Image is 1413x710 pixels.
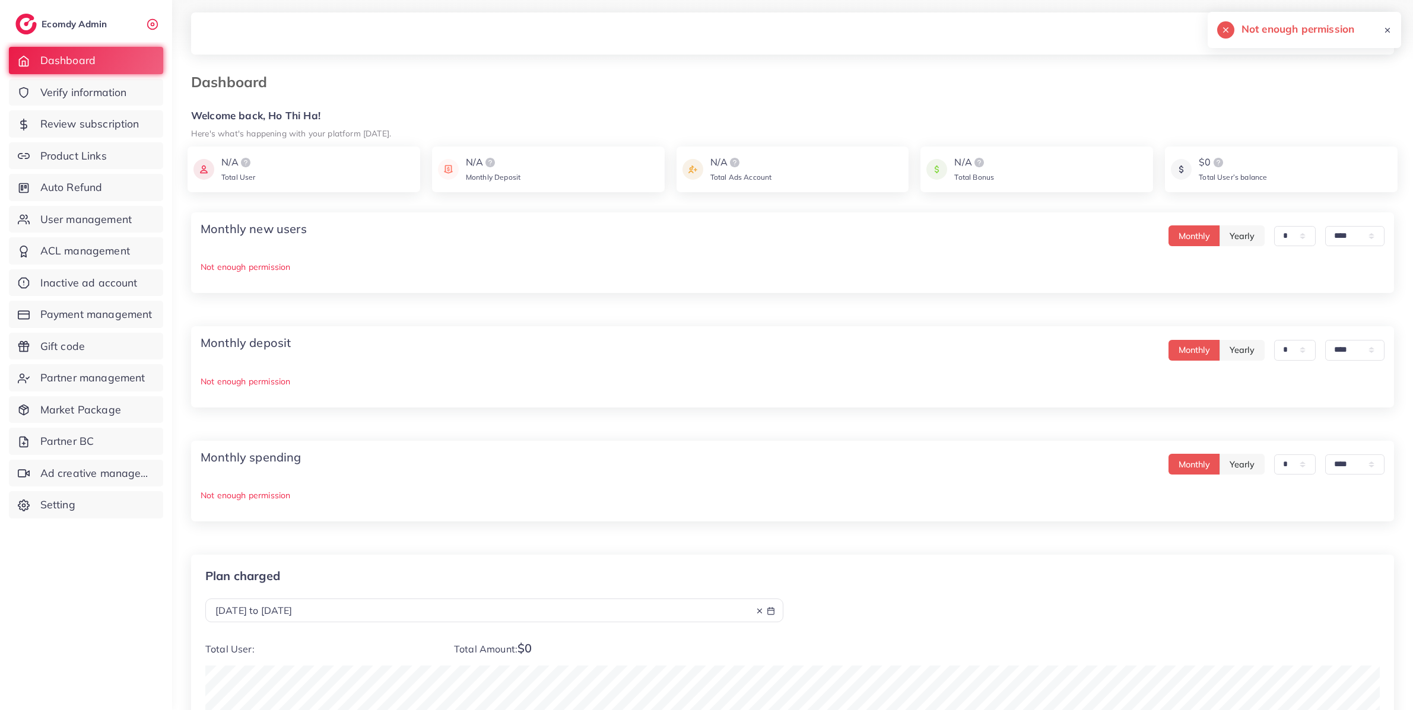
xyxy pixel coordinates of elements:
[1168,225,1220,246] button: Monthly
[201,374,1385,389] p: Not enough permission
[438,155,459,183] img: icon payment
[201,450,301,464] h4: Monthly spending
[682,155,703,183] img: icon payment
[9,396,163,424] a: Market Package
[9,110,163,138] a: Review subscription
[40,307,153,322] span: Payment management
[40,402,121,418] span: Market Package
[710,173,772,182] span: Total Ads Account
[40,53,96,68] span: Dashboard
[9,237,163,265] a: ACL management
[40,148,107,164] span: Product Links
[42,18,110,30] h2: Ecomdy Admin
[1241,21,1354,37] h5: Not enough permission
[466,173,520,182] span: Monthly Deposit
[15,14,110,34] a: logoEcomdy Admin
[40,180,103,195] span: Auto Refund
[9,460,163,487] a: Ad creative management
[201,260,1385,274] p: Not enough permission
[1199,155,1267,170] div: $0
[9,301,163,328] a: Payment management
[454,641,783,656] p: Total Amount:
[239,155,253,170] img: logo
[9,269,163,297] a: Inactive ad account
[40,116,139,132] span: Review subscription
[40,370,145,386] span: Partner management
[40,212,132,227] span: User management
[205,569,783,583] p: Plan charged
[1220,454,1265,475] button: Yearly
[40,466,154,481] span: Ad creative management
[9,142,163,170] a: Product Links
[1220,225,1265,246] button: Yearly
[40,243,130,259] span: ACL management
[954,173,994,182] span: Total Bonus
[215,604,293,616] span: [DATE] to [DATE]
[1171,155,1192,183] img: icon payment
[40,497,75,512] span: Setting
[466,155,520,170] div: N/A
[517,641,532,655] span: $0
[1211,155,1225,170] img: logo
[193,155,214,183] img: icon payment
[191,110,1394,122] h5: Welcome back, Ho Thi Ha!
[201,488,1385,502] p: Not enough permission
[9,206,163,233] a: User management
[926,155,947,183] img: icon payment
[9,364,163,391] a: Partner management
[205,641,435,656] p: Total User:
[9,174,163,201] a: Auto Refund
[40,434,94,449] span: Partner BC
[710,155,772,170] div: N/A
[1168,454,1220,475] button: Monthly
[40,275,138,291] span: Inactive ad account
[201,336,291,350] h4: Monthly deposit
[9,47,163,74] a: Dashboard
[191,128,391,138] small: Here's what's happening with your platform [DATE].
[9,428,163,455] a: Partner BC
[972,155,986,170] img: logo
[221,173,256,182] span: Total User
[9,491,163,518] a: Setting
[1199,173,1267,182] span: Total User’s balance
[221,155,256,170] div: N/A
[1168,340,1220,361] button: Monthly
[1220,340,1265,361] button: Yearly
[9,79,163,106] a: Verify information
[483,155,497,170] img: logo
[954,155,994,170] div: N/A
[201,222,307,236] h4: Monthly new users
[40,339,85,354] span: Gift code
[728,155,742,170] img: logo
[15,14,37,34] img: logo
[40,85,127,100] span: Verify information
[9,333,163,360] a: Gift code
[191,74,277,91] h3: Dashboard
